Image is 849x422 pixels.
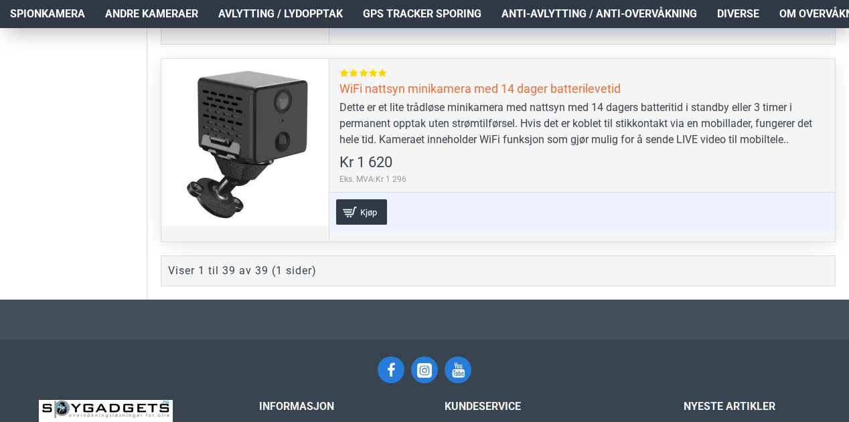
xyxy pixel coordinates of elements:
span: Eks. MVA:Kr 1 296 [339,173,406,185]
div: Viser 1 til 39 av 39 (1 sider) [168,263,317,279]
span: GPS Tracker Sporing [363,6,481,22]
a: WiFi nattsyn minikamera med 14 dager batterilevetid WiFi nattsyn minikamera med 14 dager batteril... [161,59,329,226]
h3: INFORMASJON [259,400,424,413]
div: Dette er et lite trådløse minikamera med nattsyn med 14 dagers batteritid i standby eller 3 timer... [339,100,825,148]
span: Avlytting / Lydopptak [218,6,343,22]
a: WiFi nattsyn minikamera med 14 dager batterilevetid [339,81,621,96]
h3: Nyeste artikler [684,400,849,413]
span: Anti-avlytting / Anti-overvåkning [501,6,697,22]
span: Kjøp [357,208,380,217]
span: Kr 1 620 [339,155,392,170]
span: Andre kameraer [105,6,198,22]
h3: Kundeservice [445,400,637,413]
span: Spionkamera [10,6,85,22]
span: Diverse [717,6,759,22]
